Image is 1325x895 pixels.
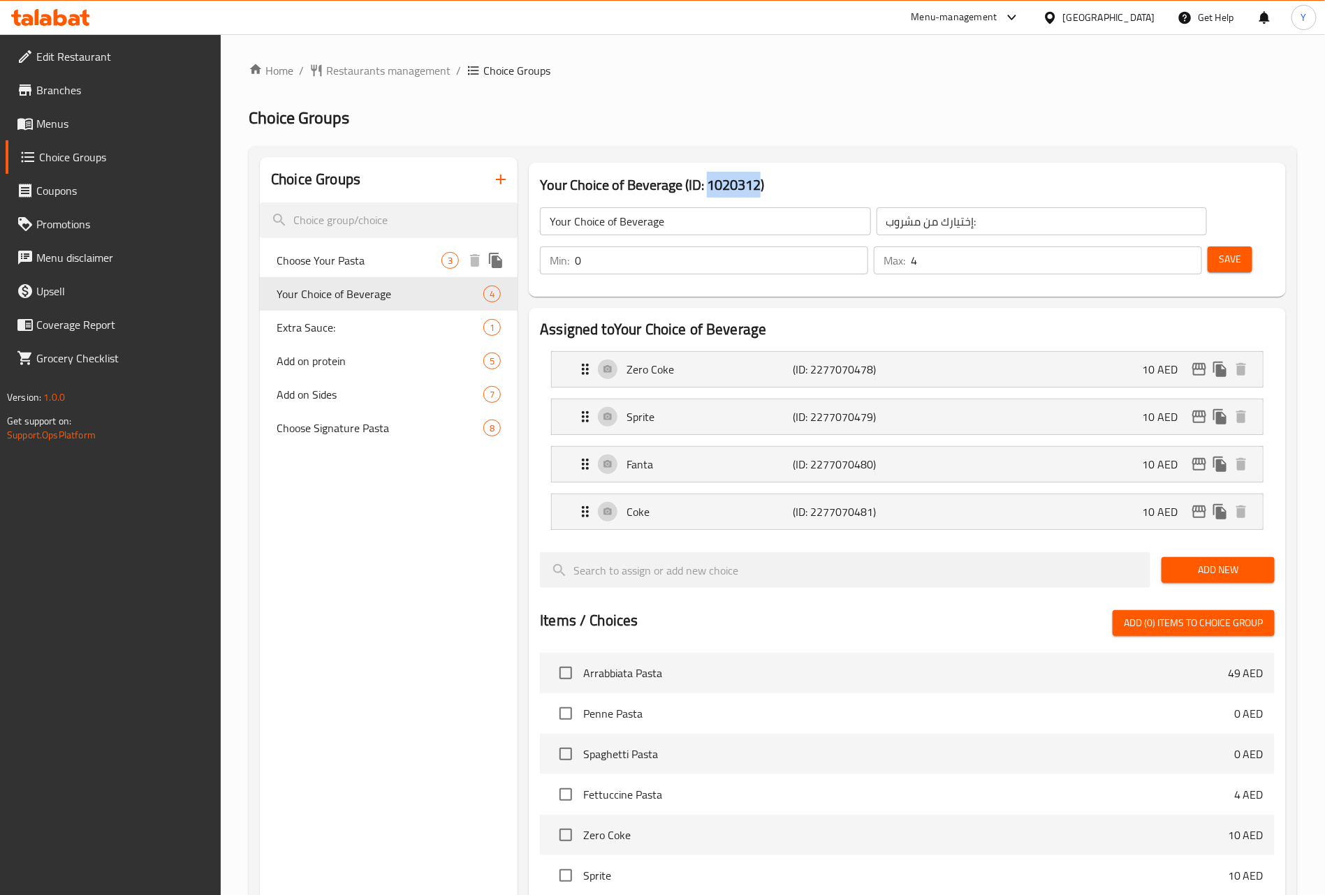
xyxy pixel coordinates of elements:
[1189,359,1210,380] button: edit
[1210,406,1231,427] button: duplicate
[1189,501,1210,522] button: edit
[1210,359,1231,380] button: duplicate
[485,250,506,271] button: duplicate
[1142,456,1189,473] p: 10 AED
[260,378,518,411] div: Add on Sides7
[6,274,221,308] a: Upsell
[36,48,210,65] span: Edit Restaurant
[277,286,483,302] span: Your Choice of Beverage
[484,422,500,435] span: 8
[551,861,580,890] span: Select choice
[1142,408,1189,425] p: 10 AED
[540,174,1275,196] h3: Your Choice of Beverage (ID: 1020312)
[260,411,518,445] div: Choose Signature Pasta8
[793,408,905,425] p: (ID: 2277070479)
[1173,561,1264,579] span: Add New
[1210,454,1231,475] button: duplicate
[627,408,793,425] p: Sprite
[552,447,1263,482] div: Expand
[551,820,580,850] span: Select choice
[1234,786,1264,803] p: 4 AED
[271,169,360,190] h2: Choice Groups
[583,867,1228,884] span: Sprite
[551,658,580,688] span: Select choice
[1142,503,1189,520] p: 10 AED
[583,705,1234,722] span: Penne Pasta
[1231,359,1252,380] button: delete
[552,352,1263,387] div: Expand
[260,311,518,344] div: Extra Sauce:1
[484,355,500,368] span: 5
[326,62,451,79] span: Restaurants management
[583,786,1234,803] span: Fettuccine Pasta
[1228,665,1264,681] p: 49 AED
[6,40,221,73] a: Edit Restaurant
[249,102,349,133] span: Choice Groups
[277,386,483,403] span: Add on Sides
[277,319,483,336] span: Extra Sauce:
[483,353,501,369] div: Choices
[627,456,793,473] p: Fanta
[260,277,518,311] div: Your Choice of Beverage4
[583,746,1234,762] span: Spaghetti Pasta
[540,319,1275,340] h2: Assigned to Your Choice of Beverage
[7,388,41,406] span: Version:
[552,494,1263,529] div: Expand
[260,244,518,277] div: Choose Your Pasta3deleteduplicate
[483,420,501,436] div: Choices
[6,140,221,174] a: Choice Groups
[551,780,580,809] span: Select choice
[36,316,210,333] span: Coverage Report
[309,62,451,79] a: Restaurants management
[540,441,1275,488] li: Expand
[540,346,1275,393] li: Expand
[249,62,1297,79] nav: breadcrumb
[1228,827,1264,843] p: 10 AED
[484,388,500,401] span: 7
[36,115,210,132] span: Menus
[484,321,500,334] span: 1
[464,250,485,271] button: delete
[1124,614,1264,632] span: Add (0) items to choice group
[793,456,905,473] p: (ID: 2277070480)
[551,699,580,728] span: Select choice
[552,399,1263,434] div: Expand
[36,249,210,266] span: Menu disclaimer
[1189,454,1210,475] button: edit
[540,610,638,631] h2: Items / Choices
[540,393,1275,441] li: Expand
[7,426,96,444] a: Support.OpsPlatform
[6,341,221,375] a: Grocery Checklist
[277,252,441,269] span: Choose Your Pasta
[483,386,501,403] div: Choices
[6,73,221,107] a: Branches
[583,665,1228,681] span: Arrabbiata Pasta
[1208,246,1252,272] button: Save
[583,827,1228,843] span: Zero Coke
[1210,501,1231,522] button: duplicate
[1142,361,1189,378] p: 10 AED
[540,552,1150,588] input: search
[1301,10,1307,25] span: Y
[36,82,210,98] span: Branches
[43,388,65,406] span: 1.0.0
[36,182,210,199] span: Coupons
[260,202,518,238] input: search
[442,254,458,267] span: 3
[1231,406,1252,427] button: delete
[540,488,1275,535] li: Expand
[36,283,210,299] span: Upsell
[884,252,905,269] p: Max:
[1228,867,1264,884] p: 10 AED
[483,319,501,336] div: Choices
[39,149,210,165] span: Choice Groups
[793,503,905,520] p: (ID: 2277070481)
[6,107,221,140] a: Menus
[6,241,221,274] a: Menu disclaimer
[277,420,483,436] span: Choose Signature Pasta
[1234,705,1264,722] p: 0 AED
[6,308,221,341] a: Coverage Report
[260,344,518,378] div: Add on protein5
[7,412,71,430] span: Get support on:
[36,350,210,367] span: Grocery Checklist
